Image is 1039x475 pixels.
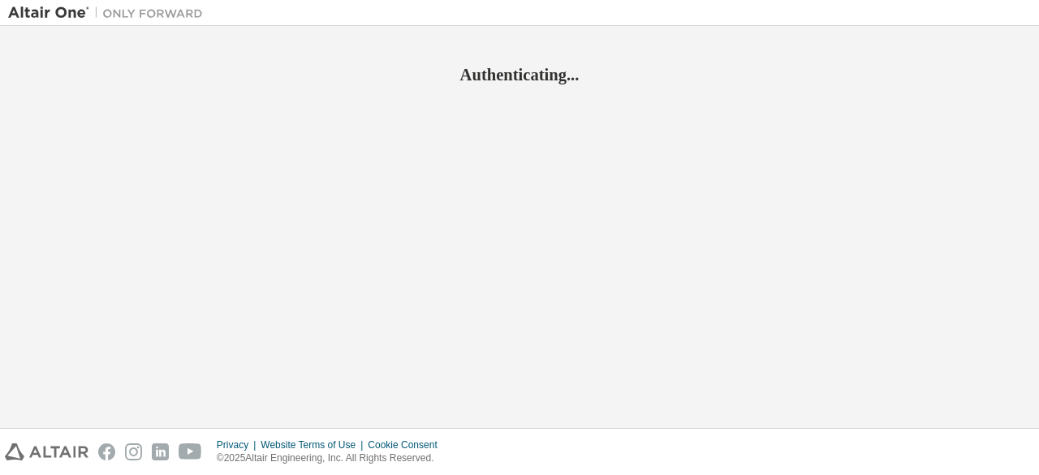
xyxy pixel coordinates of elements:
img: instagram.svg [125,443,142,460]
img: Altair One [8,5,211,21]
img: facebook.svg [98,443,115,460]
div: Privacy [217,438,261,451]
div: Website Terms of Use [261,438,368,451]
img: altair_logo.svg [5,443,88,460]
p: © 2025 Altair Engineering, Inc. All Rights Reserved. [217,451,447,465]
h2: Authenticating... [8,64,1031,85]
div: Cookie Consent [368,438,446,451]
img: youtube.svg [179,443,202,460]
img: linkedin.svg [152,443,169,460]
